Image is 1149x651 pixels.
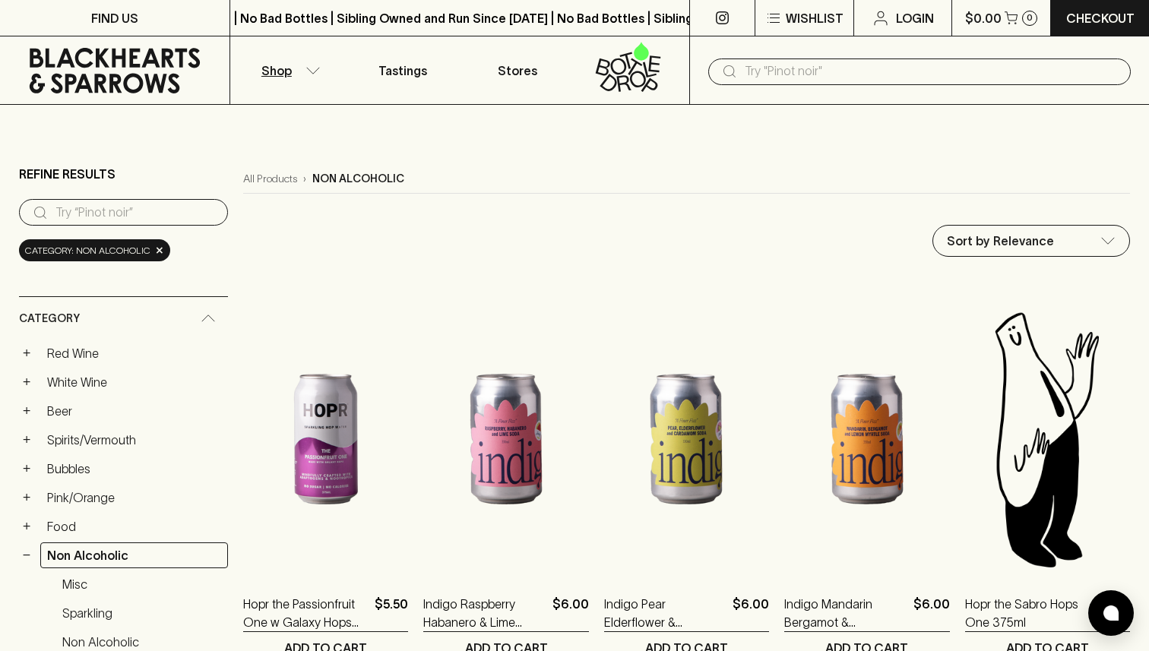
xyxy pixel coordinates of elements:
[19,548,34,563] button: −
[40,369,228,395] a: White Wine
[784,595,907,631] a: Indigo Mandarin Bergamot & [PERSON_NAME] Soda 330ml
[19,403,34,419] button: +
[303,171,306,187] p: ›
[965,306,1130,572] img: Blackhearts & Sparrows Man
[25,243,150,258] span: Category: non alcoholic
[19,374,34,390] button: +
[460,36,574,104] a: Stores
[913,595,950,631] p: $6.00
[155,242,164,258] span: ×
[375,595,408,631] p: $5.50
[40,542,228,568] a: Non Alcoholic
[40,456,228,482] a: Bubbles
[261,62,292,80] p: Shop
[1103,605,1119,621] img: bubble-icon
[1027,14,1033,22] p: 0
[55,201,216,225] input: Try “Pinot noir”
[19,432,34,447] button: +
[604,595,726,631] a: Indigo Pear Elderflower & Cardamom Soda 330ml
[40,398,228,424] a: Beer
[896,9,934,27] p: Login
[40,340,228,366] a: Red Wine
[230,36,345,104] button: Shop
[55,571,228,597] a: Misc
[784,306,949,572] img: Indigo Mandarin Bergamot & Lemon Myrtle Soda 330ml
[733,595,769,631] p: $6.00
[243,306,408,572] img: Hopr the Passionfruit One w Galaxy Hops 375ml
[423,595,546,631] a: Indigo Raspberry Habanero & Lime Soda 330ml
[19,490,34,505] button: +
[345,36,460,104] a: Tastings
[40,514,228,539] a: Food
[19,461,34,476] button: +
[19,297,228,340] div: Category
[552,595,589,631] p: $6.00
[1066,9,1135,27] p: Checkout
[55,600,228,626] a: Sparkling
[933,226,1129,256] div: Sort by Relevance
[498,62,537,80] p: Stores
[604,306,769,572] img: Indigo Pear Elderflower & Cardamom Soda 330ml
[40,485,228,510] a: Pink/Orange
[947,232,1054,250] p: Sort by Relevance
[19,346,34,361] button: +
[243,171,297,187] a: All Products
[378,62,427,80] p: Tastings
[40,427,228,453] a: Spirits/Vermouth
[243,595,369,631] a: Hopr the Passionfruit One w Galaxy Hops 375ml
[312,171,404,187] p: non alcoholic
[19,309,80,328] span: Category
[423,306,588,572] img: Indigo Raspberry Habanero & Lime Soda 330ml
[786,9,844,27] p: Wishlist
[19,519,34,534] button: +
[965,9,1002,27] p: $0.00
[91,9,138,27] p: FIND US
[965,595,1090,631] a: Hopr the Sabro Hops One 375ml
[19,165,116,183] p: Refine Results
[745,59,1119,84] input: Try "Pinot noir"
